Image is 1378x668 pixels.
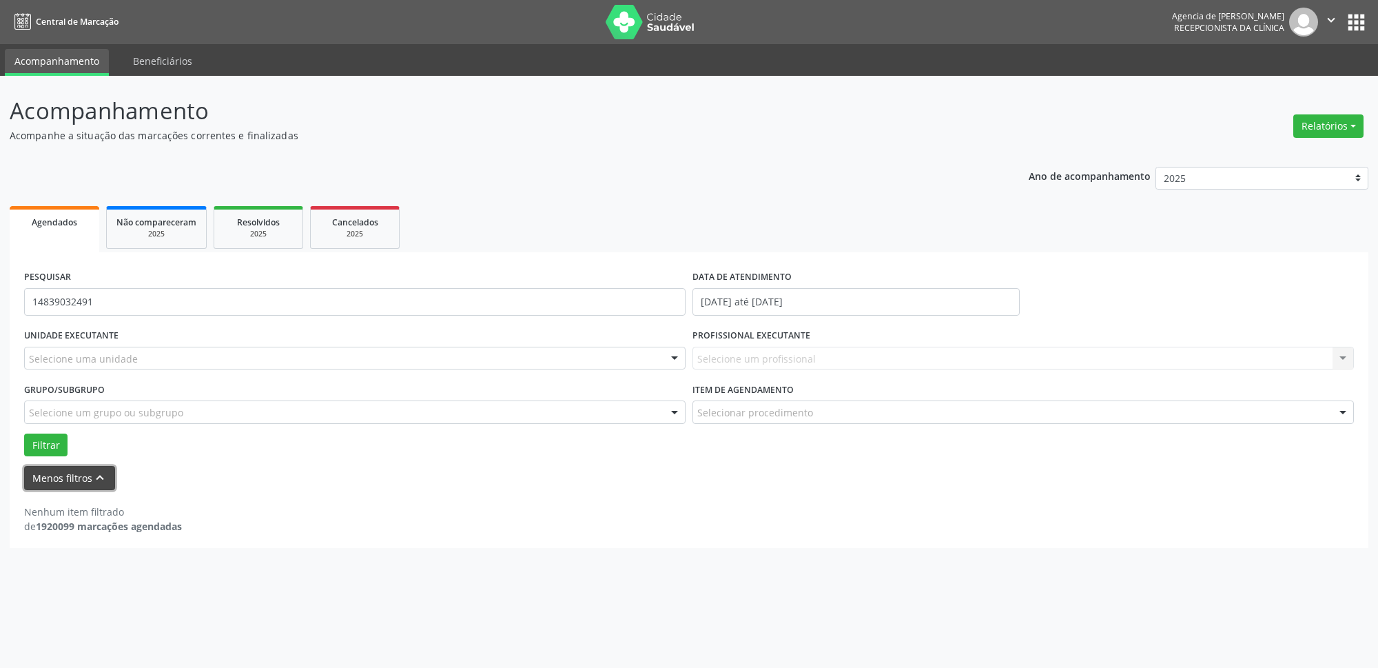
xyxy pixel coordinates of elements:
[320,229,389,239] div: 2025
[24,379,105,401] label: Grupo/Subgrupo
[692,325,810,347] label: PROFISSIONAL EXECUTANTE
[332,216,378,228] span: Cancelados
[24,267,71,288] label: PESQUISAR
[24,466,115,490] button: Menos filtroskeyboard_arrow_up
[1324,12,1339,28] i: 
[224,229,293,239] div: 2025
[24,288,686,316] input: Nome, código do beneficiário ou CPF
[92,470,107,485] i: keyboard_arrow_up
[116,229,196,239] div: 2025
[1172,10,1284,22] div: Agencia de [PERSON_NAME]
[123,49,202,73] a: Beneficiários
[5,49,109,76] a: Acompanhamento
[1029,167,1151,184] p: Ano de acompanhamento
[10,94,960,128] p: Acompanhamento
[36,16,119,28] span: Central de Marcação
[1318,8,1344,37] button: 
[10,10,119,33] a: Central de Marcação
[1344,10,1368,34] button: apps
[24,325,119,347] label: UNIDADE EXECUTANTE
[36,520,182,533] strong: 1920099 marcações agendadas
[692,288,1020,316] input: Selecione um intervalo
[1293,114,1364,138] button: Relatórios
[692,379,794,401] label: Item de agendamento
[1174,22,1284,34] span: Recepcionista da clínica
[237,216,280,228] span: Resolvidos
[29,352,138,366] span: Selecione uma unidade
[24,434,68,457] button: Filtrar
[692,267,792,288] label: DATA DE ATENDIMENTO
[29,405,183,420] span: Selecione um grupo ou subgrupo
[24,519,182,534] div: de
[1289,8,1318,37] img: img
[32,216,77,228] span: Agendados
[24,505,182,519] div: Nenhum item filtrado
[10,128,960,143] p: Acompanhe a situação das marcações correntes e finalizadas
[697,405,813,420] span: Selecionar procedimento
[116,216,196,228] span: Não compareceram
